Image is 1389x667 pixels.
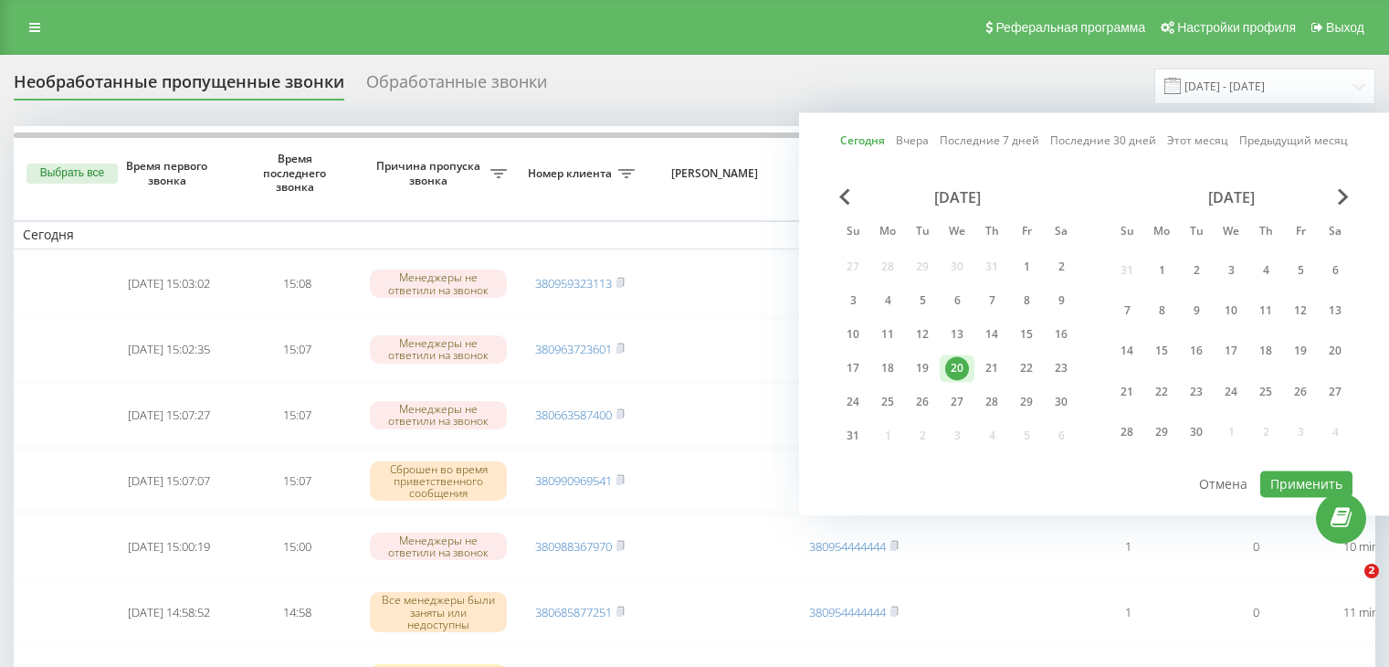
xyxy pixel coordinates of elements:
div: Sun Aug 31, 2025 [836,422,870,450]
div: 17 [1219,340,1243,364]
div: 12 [1289,299,1312,323]
div: Sat Aug 30, 2025 [1044,388,1079,416]
div: 2 [1184,259,1208,282]
div: Tue Sep 23, 2025 [1179,376,1214,409]
div: Sun Aug 24, 2025 [836,388,870,416]
div: 9 [1184,299,1208,323]
div: Tue Sep 30, 2025 [1179,416,1214,450]
div: 9 [1049,289,1073,312]
div: Менеджеры не ответили на звонок [370,270,507,297]
abbr: Wednesday [1217,219,1245,247]
div: 11 [1254,299,1278,323]
button: Применить [1260,471,1352,497]
div: [DATE] [836,188,1079,206]
td: 14:58 [233,581,361,643]
td: 0 [1192,515,1320,577]
div: 14 [1115,340,1139,364]
div: Thu Sep 11, 2025 [1248,294,1283,328]
div: Sun Sep 14, 2025 [1110,334,1144,368]
div: 1 [1150,259,1173,282]
div: Mon Aug 25, 2025 [870,388,905,416]
div: Mon Sep 29, 2025 [1144,416,1179,450]
td: 1 [1064,581,1192,643]
div: Thu Sep 25, 2025 [1248,376,1283,409]
div: Thu Sep 4, 2025 [1248,253,1283,287]
div: Tue Sep 9, 2025 [1179,294,1214,328]
div: 8 [1150,299,1173,323]
div: 20 [1323,340,1347,364]
div: 3 [841,289,865,312]
div: Менеджеры не ответили на звонок [370,533,507,560]
div: Mon Sep 15, 2025 [1144,334,1179,368]
div: Wed Sep 3, 2025 [1214,253,1248,287]
span: Next Month [1338,188,1349,205]
div: Tue Aug 5, 2025 [905,287,940,314]
td: 15:08 [233,253,361,315]
span: Время последнего звонка [247,152,346,195]
div: 18 [876,356,900,380]
div: Sat Sep 20, 2025 [1318,334,1352,368]
a: Этот месяц [1167,132,1228,150]
div: 1 [1015,255,1038,279]
div: Sun Aug 10, 2025 [836,321,870,348]
td: [DATE] 15:07:27 [105,384,233,446]
td: [DATE] 15:07:07 [105,450,233,512]
div: 11 [876,323,900,346]
abbr: Wednesday [943,219,971,247]
a: 380954444444 [809,604,886,620]
td: 15:00 [233,515,361,577]
div: 19 [910,356,934,380]
div: Wed Aug 13, 2025 [940,321,974,348]
div: 25 [1254,380,1278,404]
div: Менеджеры не ответили на звонок [370,401,507,429]
a: Последние 30 дней [1050,132,1156,150]
div: Обработанные звонки [366,72,547,101]
td: 0 [1192,581,1320,643]
td: [DATE] 15:00:19 [105,515,233,577]
div: 4 [1254,259,1278,282]
div: Fri Aug 22, 2025 [1009,355,1044,382]
div: 29 [1150,421,1173,445]
div: Fri Sep 26, 2025 [1283,376,1318,409]
div: 15 [1150,340,1173,364]
span: 2 [1364,564,1379,578]
button: Отмена [1189,471,1257,497]
div: Tue Aug 12, 2025 [905,321,940,348]
a: 380963723601 [535,341,612,357]
span: Время первого звонка [120,159,218,187]
div: Thu Aug 21, 2025 [974,355,1009,382]
div: 13 [945,323,969,346]
div: 16 [1184,340,1208,364]
div: Thu Aug 14, 2025 [974,321,1009,348]
abbr: Friday [1013,219,1040,247]
div: Fri Sep 12, 2025 [1283,294,1318,328]
div: Sat Sep 6, 2025 [1318,253,1352,287]
div: 26 [1289,380,1312,404]
div: 16 [1049,323,1073,346]
td: 15:07 [233,450,361,512]
td: 1 [1064,515,1192,577]
div: 23 [1049,356,1073,380]
div: Wed Sep 24, 2025 [1214,376,1248,409]
div: Wed Aug 20, 2025 [940,355,974,382]
div: Sun Sep 28, 2025 [1110,416,1144,450]
div: 19 [1289,340,1312,364]
div: 30 [1049,390,1073,414]
a: 380685877251 [535,604,612,620]
div: Tue Sep 2, 2025 [1179,253,1214,287]
span: Выход [1326,20,1364,35]
div: 17 [841,356,865,380]
abbr: Thursday [1252,219,1279,247]
div: 30 [1184,421,1208,445]
abbr: Thursday [978,219,1005,247]
div: Mon Sep 1, 2025 [1144,253,1179,287]
a: Вчера [896,132,929,150]
div: Sun Aug 17, 2025 [836,355,870,382]
span: Реферальная программа [995,20,1145,35]
abbr: Monday [1148,219,1175,247]
div: Fri Aug 15, 2025 [1009,321,1044,348]
div: 31 [841,424,865,448]
abbr: Friday [1287,219,1314,247]
td: [DATE] 14:58:52 [105,581,233,643]
div: 8 [1015,289,1038,312]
